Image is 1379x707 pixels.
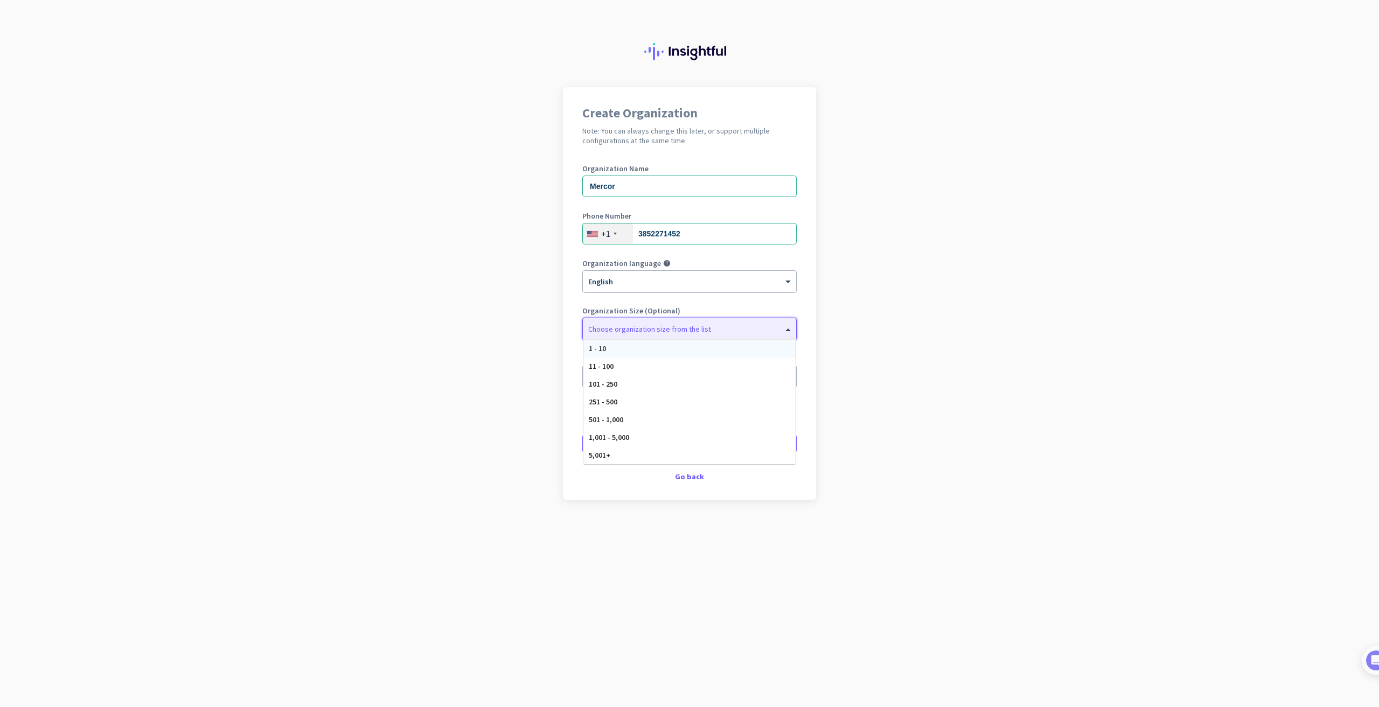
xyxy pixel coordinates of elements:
button: Create Organization [582,434,797,453]
label: Phone Number [582,212,797,220]
span: 1 - 10 [589,344,606,353]
div: Go back [582,473,797,480]
input: 201-555-0123 [582,223,797,244]
span: 251 - 500 [589,397,617,407]
h1: Create Organization [582,107,797,120]
span: 5,001+ [589,450,610,460]
input: What is the name of your organization? [582,176,797,197]
i: help [663,260,671,267]
label: Organization Name [582,165,797,172]
img: Insightful [644,43,735,60]
label: Organization Time Zone [582,354,797,362]
label: Organization Size (Optional) [582,307,797,314]
label: Organization language [582,260,661,267]
span: 101 - 250 [589,379,617,389]
span: 501 - 1,000 [589,415,623,424]
span: 11 - 100 [589,361,614,371]
div: +1 [601,228,610,239]
div: Options List [583,340,796,464]
h2: Note: You can always change this later, or support multiple configurations at the same time [582,126,797,145]
span: 1,001 - 5,000 [589,432,629,442]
